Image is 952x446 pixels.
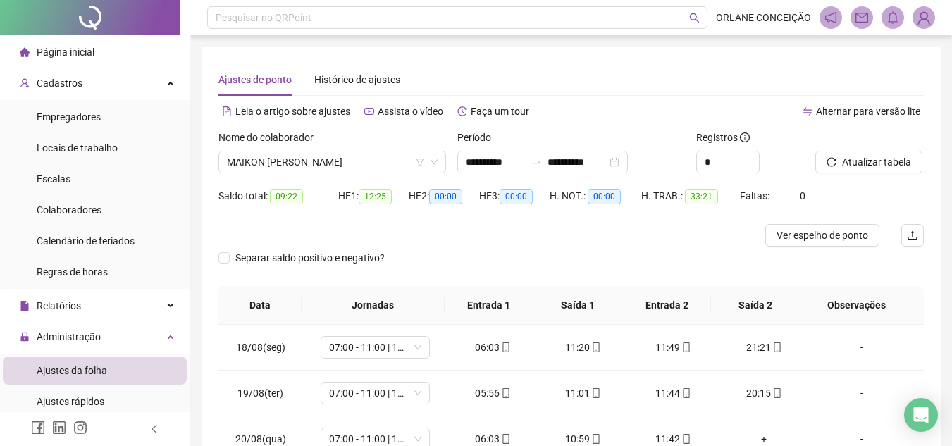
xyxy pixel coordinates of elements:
[37,47,94,58] span: Página inicial
[37,204,101,216] span: Colaboradores
[500,434,511,444] span: mobile
[329,337,421,358] span: 07:00 - 11:00 | 12:00 - 16:00
[479,188,550,204] div: HE 3:
[457,130,500,145] label: Período
[886,11,899,24] span: bell
[329,383,421,404] span: 07:00 - 11:00 | 12:00 - 16:00
[338,188,409,204] div: HE 1:
[689,13,700,23] span: search
[590,388,601,398] span: mobile
[533,286,622,325] th: Saída 1
[824,11,837,24] span: notification
[685,189,718,204] span: 33:21
[588,189,621,204] span: 00:00
[711,286,800,325] th: Saída 2
[820,340,903,355] div: -
[364,106,374,116] span: youtube
[590,342,601,352] span: mobile
[270,189,303,204] span: 09:22
[37,173,70,185] span: Escalas
[235,106,350,117] span: Leia o artigo sobre ajustes
[227,151,438,173] span: MAIKON DOUGLAS DIAS DOS SANTOS
[771,388,782,398] span: mobile
[471,106,529,117] span: Faça um tour
[740,190,772,202] span: Faltas:
[20,47,30,57] span: home
[771,342,782,352] span: mobile
[218,130,323,145] label: Nome do colaborador
[550,340,617,355] div: 11:20
[531,156,542,168] span: to
[907,230,918,241] span: upload
[740,132,750,142] span: info-circle
[913,7,934,28] img: 93164
[812,297,902,313] span: Observações
[803,106,812,116] span: swap
[37,266,108,278] span: Regras de horas
[52,421,66,435] span: linkedin
[429,189,462,204] span: 00:00
[20,332,30,342] span: lock
[416,158,424,166] span: filter
[696,130,750,145] span: Registros
[37,396,104,407] span: Ajustes rápidos
[314,74,400,85] span: Histórico de ajustes
[500,342,511,352] span: mobile
[37,78,82,89] span: Cadastros
[37,300,81,311] span: Relatórios
[237,388,283,399] span: 19/08(ter)
[904,398,938,432] div: Open Intercom Messenger
[359,189,392,204] span: 12:25
[680,434,691,444] span: mobile
[730,385,798,401] div: 20:15
[680,388,691,398] span: mobile
[622,286,711,325] th: Entrada 2
[827,157,836,167] span: reload
[235,433,286,445] span: 20/08(qua)
[445,286,533,325] th: Entrada 1
[716,10,811,25] span: ORLANE CONCEIÇÃO
[37,142,118,154] span: Locais de trabalho
[218,74,292,85] span: Ajustes de ponto
[409,188,479,204] div: HE 2:
[800,190,805,202] span: 0
[815,151,922,173] button: Atualizar tabela
[640,340,707,355] div: 11:49
[820,385,903,401] div: -
[430,158,438,166] span: down
[149,424,159,434] span: left
[20,78,30,88] span: user-add
[800,286,913,325] th: Observações
[37,111,101,123] span: Empregadores
[222,106,232,116] span: file-text
[73,421,87,435] span: instagram
[500,189,533,204] span: 00:00
[641,188,740,204] div: H. TRAB.:
[842,154,911,170] span: Atualizar tabela
[37,235,135,247] span: Calendário de feriados
[730,340,798,355] div: 21:21
[500,388,511,398] span: mobile
[230,250,390,266] span: Separar saldo positivo e negativo?
[459,340,527,355] div: 06:03
[218,188,338,204] div: Saldo total:
[531,156,542,168] span: swap-right
[457,106,467,116] span: history
[459,385,527,401] div: 05:56
[550,385,617,401] div: 11:01
[37,365,107,376] span: Ajustes da folha
[37,331,101,342] span: Administração
[816,106,920,117] span: Alternar para versão lite
[218,286,302,325] th: Data
[765,224,879,247] button: Ver espelho de ponto
[590,434,601,444] span: mobile
[20,301,30,311] span: file
[236,342,285,353] span: 18/08(seg)
[640,385,707,401] div: 11:44
[31,421,45,435] span: facebook
[550,188,641,204] div: H. NOT.:
[777,228,868,243] span: Ver espelho de ponto
[680,342,691,352] span: mobile
[855,11,868,24] span: mail
[302,286,445,325] th: Jornadas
